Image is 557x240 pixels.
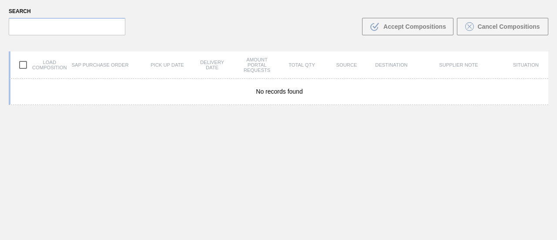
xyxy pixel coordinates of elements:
[55,62,145,68] div: SAP Purchase Order
[457,18,548,35] button: Cancel Compositions
[503,62,548,68] div: Situation
[362,18,453,35] button: Accept Compositions
[9,5,125,18] label: Search
[279,62,324,68] div: Total Qty
[477,23,540,30] span: Cancel Compositions
[256,88,302,95] span: No records found
[369,62,414,68] div: Destination
[190,60,235,70] div: Delivery Date
[235,57,279,73] div: Amount Portal Requests
[324,62,369,68] div: Source
[10,56,55,74] div: Load composition
[145,62,190,68] div: Pick up Date
[383,23,446,30] span: Accept Compositions
[414,62,503,68] div: Supplier Note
